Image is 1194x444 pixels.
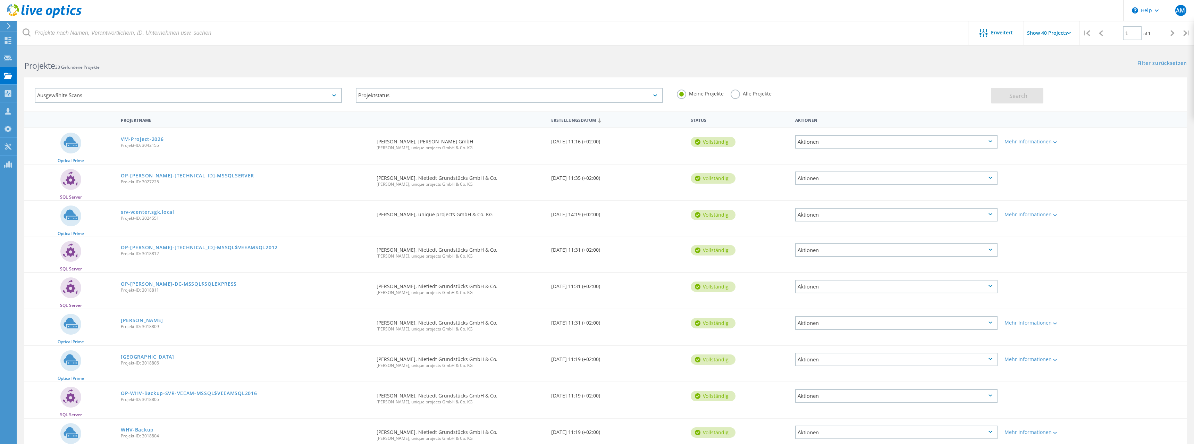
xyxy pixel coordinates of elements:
span: [PERSON_NAME], unique projects GmbH & Co. KG [377,436,544,441]
div: vollständig [691,245,735,255]
div: [PERSON_NAME], [PERSON_NAME] GmbH [373,128,548,157]
div: [DATE] 14:19 (+02:00) [548,201,687,224]
div: Aktionen [795,316,998,330]
span: Projekt-ID: 3018805 [121,397,370,402]
input: Projekte nach Namen, Verantwortlichem, ID, Unternehmen usw. suchen [17,21,969,45]
span: AM [1176,8,1185,13]
a: Live Optics Dashboard [7,15,82,19]
div: vollständig [691,282,735,292]
div: [DATE] 11:31 (+02:00) [548,309,687,332]
div: Aktionen [795,426,998,439]
span: [PERSON_NAME], unique projects GmbH & Co. KG [377,182,544,186]
span: Optical Prime [58,232,84,236]
a: Filter zurücksetzen [1137,61,1187,67]
span: 33 Gefundene Projekte [55,64,100,70]
b: Projekte [24,60,55,71]
a: VM-Project-2026 [121,137,164,142]
span: SQL Server [60,413,82,417]
span: [PERSON_NAME], unique projects GmbH & Co. KG [377,363,544,368]
div: [DATE] 11:31 (+02:00) [548,273,687,296]
div: vollständig [691,318,735,328]
div: Aktionen [795,135,998,149]
div: | [1180,21,1194,45]
span: Optical Prime [58,340,84,344]
div: [DATE] 11:31 (+02:00) [548,236,687,259]
span: Projekt-ID: 3018806 [121,361,370,365]
div: Erstellungsdatum [548,113,687,126]
span: Projekt-ID: 3027225 [121,180,370,184]
span: Projekt-ID: 3018812 [121,252,370,256]
div: Mehr Informationen [1004,212,1091,217]
span: Projekt-ID: 3018804 [121,434,370,438]
div: | [1079,21,1094,45]
div: vollständig [691,210,735,220]
span: Search [1009,92,1027,100]
div: Aktionen [792,113,1001,126]
div: [DATE] 11:35 (+02:00) [548,165,687,187]
div: [PERSON_NAME], unique projects GmbH & Co. KG [373,201,548,224]
div: Aktionen [795,280,998,293]
div: vollständig [691,391,735,401]
div: [DATE] 11:19 (+02:00) [548,419,687,442]
span: of 1 [1143,31,1151,36]
span: Projekt-ID: 3018809 [121,325,370,329]
span: Projekt-ID: 3024551 [121,216,370,220]
a: WHV-Backup [121,427,154,432]
button: Search [991,88,1043,103]
div: [PERSON_NAME], Nietiedt Grundstücks GmbH & Co. [373,236,548,265]
span: [PERSON_NAME], unique projects GmbH & Co. KG [377,146,544,150]
span: [PERSON_NAME], unique projects GmbH & Co. KG [377,254,544,258]
div: vollständig [691,427,735,438]
span: [PERSON_NAME], unique projects GmbH & Co. KG [377,327,544,331]
div: [PERSON_NAME], Nietiedt Grundstücks GmbH & Co. [373,273,548,302]
div: Projektstatus [356,88,663,103]
div: [PERSON_NAME], Nietiedt Grundstücks GmbH & Co. [373,382,548,411]
div: vollständig [691,354,735,365]
div: [PERSON_NAME], Nietiedt Grundstücks GmbH & Co. [373,346,548,375]
a: srv-vcenter.sgk.local [121,210,174,215]
div: vollständig [691,173,735,184]
label: Meine Projekte [677,90,724,96]
div: Projektname [117,113,373,126]
div: Aktionen [795,389,998,403]
span: SQL Server [60,303,82,308]
span: SQL Server [60,267,82,271]
a: OP-[PERSON_NAME]-[TECHNICAL_ID]-MSSQLSERVER [121,173,254,178]
div: [PERSON_NAME], Nietiedt Grundstücks GmbH & Co. [373,165,548,193]
div: [DATE] 11:19 (+02:00) [548,346,687,369]
div: Aktionen [795,243,998,257]
div: Aktionen [795,353,998,366]
span: Optical Prime [58,376,84,380]
div: [DATE] 11:16 (+02:00) [548,128,687,151]
a: OP-[PERSON_NAME]-DC-MSSQL$SQLEXPRESS [121,282,237,286]
div: Status [687,113,792,126]
div: Aktionen [795,171,998,185]
a: [GEOGRAPHIC_DATA] [121,354,174,359]
a: [PERSON_NAME] [121,318,163,323]
div: Mehr Informationen [1004,430,1091,435]
label: Alle Projekte [731,90,772,96]
div: Mehr Informationen [1004,139,1091,144]
div: Mehr Informationen [1004,357,1091,362]
div: [PERSON_NAME], Nietiedt Grundstücks GmbH & Co. [373,309,548,338]
div: Ausgewählte Scans [35,88,342,103]
div: [DATE] 11:19 (+02:00) [548,382,687,405]
span: [PERSON_NAME], unique projects GmbH & Co. KG [377,291,544,295]
span: Erweitert [991,30,1013,35]
a: OP-[PERSON_NAME]-[TECHNICAL_ID]-MSSQL$VEEAMSQL2012 [121,245,278,250]
div: vollständig [691,137,735,147]
span: Optical Prime [58,159,84,163]
div: Mehr Informationen [1004,320,1091,325]
span: Projekt-ID: 3018811 [121,288,370,292]
div: Aktionen [795,208,998,221]
span: SQL Server [60,195,82,199]
svg: \n [1132,7,1138,14]
span: Projekt-ID: 3042155 [121,143,370,148]
a: OP-WHV-Backup-SVR-VEEAM-MSSQL$VEEAMSQL2016 [121,391,257,396]
span: [PERSON_NAME], unique projects GmbH & Co. KG [377,400,544,404]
